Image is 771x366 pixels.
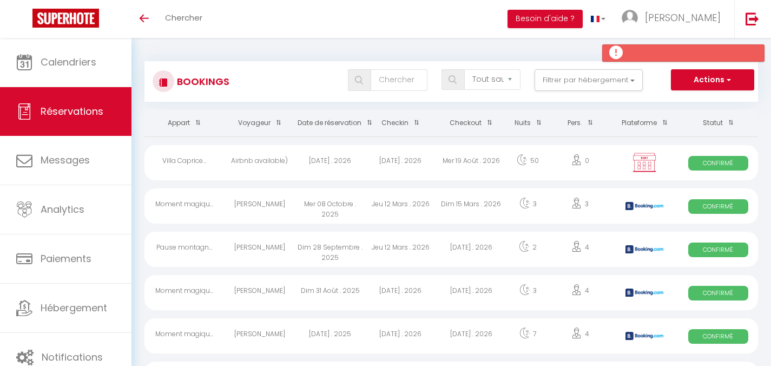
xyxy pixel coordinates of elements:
[671,69,754,91] button: Actions
[436,110,506,136] th: Sort by checkout
[41,104,103,118] span: Réservations
[295,110,365,136] th: Sort by booking date
[144,110,224,136] th: Sort by rentals
[611,110,678,136] th: Sort by channel
[535,69,643,91] button: Filtrer par hébergement
[508,10,583,28] button: Besoin d'aide ?
[41,55,96,69] span: Calendriers
[365,110,436,136] th: Sort by checkin
[41,301,107,315] span: Hébergement
[32,9,99,28] img: Super Booking
[41,153,90,167] span: Messages
[41,252,91,265] span: Paiements
[622,10,638,26] img: ...
[41,202,84,216] span: Analytics
[371,69,427,91] input: Chercher
[549,110,610,136] th: Sort by people
[42,350,103,364] span: Notifications
[174,69,229,94] h3: Bookings
[645,11,721,24] span: [PERSON_NAME]
[746,12,759,25] img: logout
[678,110,758,136] th: Sort by status
[506,110,549,136] th: Sort by nights
[224,110,294,136] th: Sort by guest
[165,12,202,23] span: Chercher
